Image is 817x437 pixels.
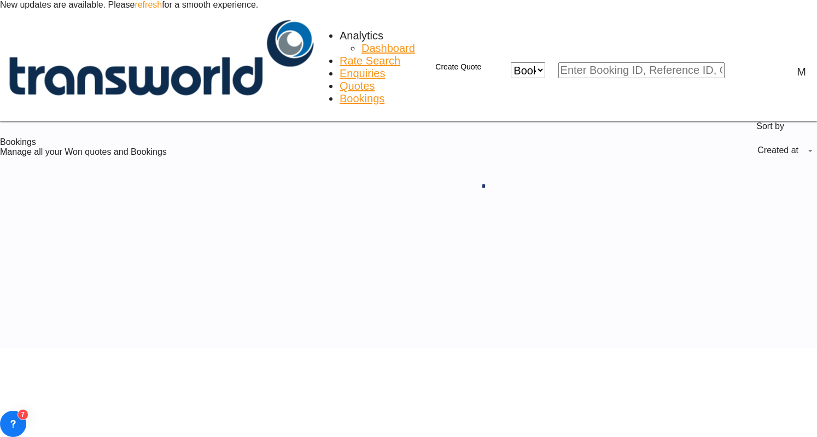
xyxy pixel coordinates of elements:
[558,62,725,78] input: Enter Booking ID, Reference ID, Order ID
[417,56,487,78] button: icon-plus 400-fgCreate Quote
[340,92,384,104] span: Bookings
[340,55,400,67] a: Rate Search
[361,42,415,54] span: Dashboard
[725,62,738,78] span: icon-magnify
[738,64,751,77] div: icon-magnify
[422,61,435,74] md-icon: icon-plus 400-fg
[498,62,511,78] span: icon-close
[340,80,375,92] a: Quotes
[762,65,775,78] span: Help
[756,121,784,131] span: Sort by
[725,64,738,77] md-icon: icon-magnify
[340,30,383,42] span: Analytics
[361,42,415,55] a: Dashboard
[340,67,385,80] a: Enquiries
[797,66,806,78] div: M
[545,64,558,77] md-icon: icon-chevron-down
[340,92,384,105] a: Bookings
[498,63,511,76] md-icon: icon-close
[757,145,798,155] div: Created at
[340,67,385,79] span: Enquiries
